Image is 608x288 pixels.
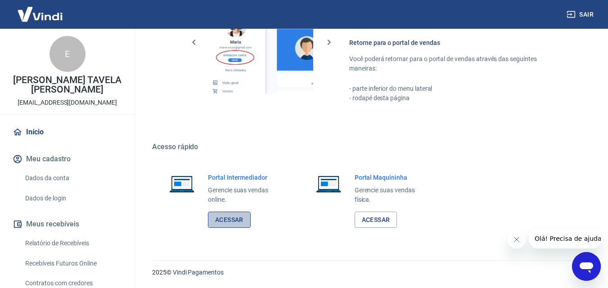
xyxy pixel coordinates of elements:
button: Meu cadastro [11,149,124,169]
iframe: Botão para abrir a janela de mensagens [572,252,601,281]
a: Acessar [208,212,251,228]
div: E [50,36,86,72]
a: Vindi Pagamentos [173,269,224,276]
p: - parte inferior do menu lateral [349,84,565,93]
a: Dados da conta [22,169,124,187]
h5: Acesso rápido [152,142,586,151]
p: [PERSON_NAME] TAVELA [PERSON_NAME] [7,75,127,94]
button: Meus recebíveis [11,214,124,234]
img: Imagem de um notebook aberto [310,173,347,195]
a: Acessar [355,212,397,228]
button: Sair [565,6,597,23]
p: Gerencie suas vendas online. [208,186,283,204]
h6: Portal Maquininha [355,173,429,182]
span: Olá! Precisa de ajuda? [5,6,76,13]
iframe: Mensagem da empresa [529,229,601,248]
p: 2025 © [152,268,586,277]
p: [EMAIL_ADDRESS][DOMAIN_NAME] [18,98,117,107]
img: Vindi [11,0,69,28]
p: Gerencie suas vendas física. [355,186,429,204]
a: Início [11,122,124,142]
a: Recebíveis Futuros Online [22,254,124,273]
p: Você poderá retornar para o portal de vendas através das seguintes maneiras: [349,54,565,73]
a: Dados de login [22,189,124,208]
img: Imagem de um notebook aberto [163,173,201,195]
p: - rodapé desta página [349,93,565,103]
h6: Portal Intermediador [208,173,283,182]
h6: Retorne para o portal de vendas [349,38,565,47]
a: Relatório de Recebíveis [22,234,124,253]
iframe: Fechar mensagem [508,230,526,248]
